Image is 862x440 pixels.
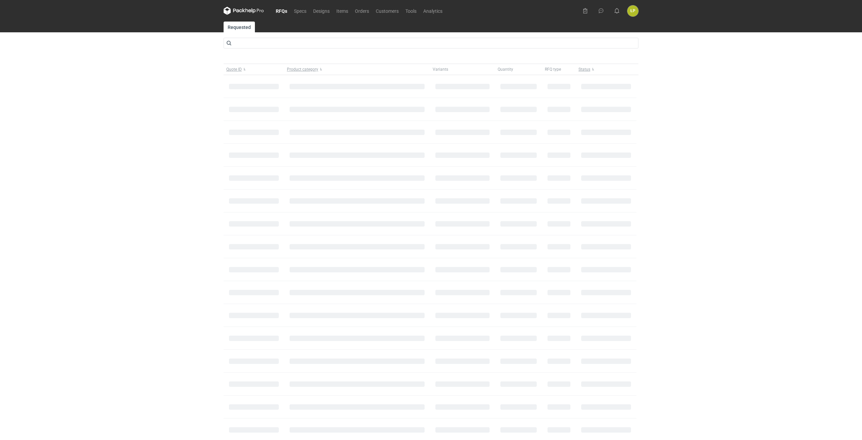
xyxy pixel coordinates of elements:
[402,7,420,15] a: Tools
[226,67,242,72] span: Quote ID
[333,7,352,15] a: Items
[627,5,638,16] button: ŁP
[627,5,638,16] div: Łukasz Postawa
[578,67,590,72] span: Status
[310,7,333,15] a: Designs
[224,7,264,15] svg: Packhelp Pro
[291,7,310,15] a: Specs
[272,7,291,15] a: RFQs
[352,7,372,15] a: Orders
[284,64,430,75] button: Product category
[433,67,448,72] span: Variants
[498,67,513,72] span: Quantity
[372,7,402,15] a: Customers
[576,64,636,75] button: Status
[224,22,255,32] a: Requested
[224,64,284,75] button: Quote ID
[545,67,561,72] span: RFQ type
[287,67,318,72] span: Product category
[420,7,446,15] a: Analytics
